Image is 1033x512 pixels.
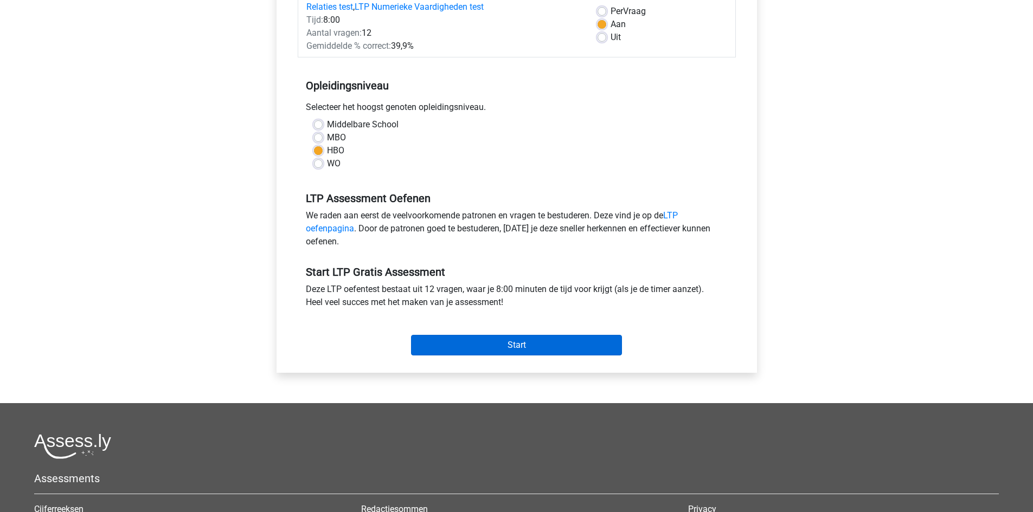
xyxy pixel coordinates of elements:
[306,75,728,96] h5: Opleidingsniveau
[611,6,623,16] span: Per
[327,157,341,170] label: WO
[298,40,589,53] div: 39,9%
[298,27,589,40] div: 12
[298,101,736,118] div: Selecteer het hoogst genoten opleidingsniveau.
[306,28,362,38] span: Aantal vragen:
[306,192,728,205] h5: LTP Assessment Oefenen
[34,472,999,485] h5: Assessments
[327,144,344,157] label: HBO
[327,118,399,131] label: Middelbare School
[34,433,111,459] img: Assessly logo
[611,31,621,44] label: Uit
[306,265,728,278] h5: Start LTP Gratis Assessment
[611,18,626,31] label: Aan
[306,15,323,25] span: Tijd:
[298,209,736,252] div: We raden aan eerst de veelvoorkomende patronen en vragen te bestuderen. Deze vind je op de . Door...
[298,14,589,27] div: 8:00
[327,131,346,144] label: MBO
[611,5,646,18] label: Vraag
[306,41,391,51] span: Gemiddelde % correct:
[355,2,484,12] a: LTP Numerieke Vaardigheden test
[411,335,622,355] input: Start
[298,283,736,313] div: Deze LTP oefentest bestaat uit 12 vragen, waar je 8:00 minuten de tijd voor krijgt (als je de tim...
